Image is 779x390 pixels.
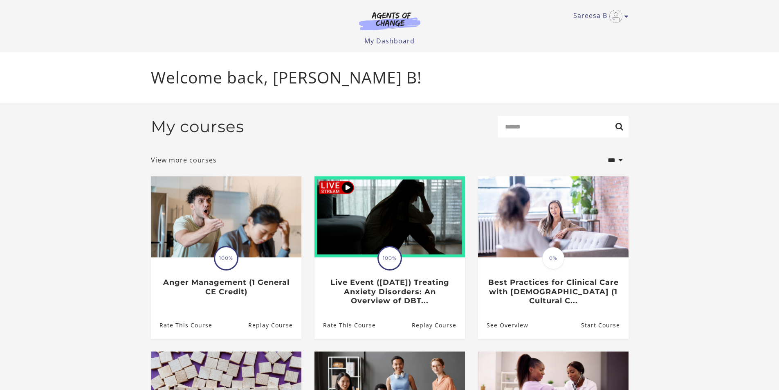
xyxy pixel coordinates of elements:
a: Best Practices for Clinical Care with Asian Americans (1 Cultural C...: Resume Course [581,312,628,338]
span: 0% [542,247,564,269]
h3: Live Event ([DATE]) Treating Anxiety Disorders: An Overview of DBT... [323,278,456,306]
span: 100% [215,247,237,269]
a: View more courses [151,155,217,165]
a: Anger Management (1 General CE Credit): Resume Course [248,312,301,338]
a: Toggle menu [573,10,624,23]
h3: Best Practices for Clinical Care with [DEMOGRAPHIC_DATA] (1 Cultural C... [487,278,620,306]
h3: Anger Management (1 General CE Credit) [159,278,292,296]
img: Agents of Change Logo [350,11,429,30]
a: Live Event (8/22/25) Treating Anxiety Disorders: An Overview of DBT...: Rate This Course [314,312,376,338]
span: 100% [379,247,401,269]
p: Welcome back, [PERSON_NAME] B! [151,65,629,90]
a: Anger Management (1 General CE Credit): Rate This Course [151,312,212,338]
a: Best Practices for Clinical Care with Asian Americans (1 Cultural C...: See Overview [478,312,528,338]
a: Live Event (8/22/25) Treating Anxiety Disorders: An Overview of DBT...: Resume Course [411,312,465,338]
h2: My courses [151,117,244,136]
a: My Dashboard [364,36,415,45]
